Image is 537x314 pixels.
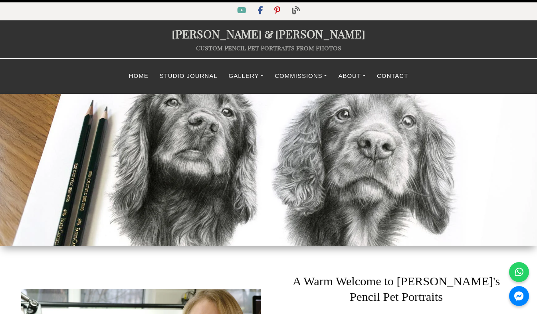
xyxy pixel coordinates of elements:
[154,68,223,84] a: Studio Journal
[269,68,333,84] a: Commissions
[509,286,529,306] a: Messenger
[196,44,341,52] a: Custom Pencil Pet Portraits from Photos
[269,8,287,14] a: Pinterest
[232,8,253,14] a: YouTube
[277,262,516,310] h1: A Warm Welcome to [PERSON_NAME]'s Pencil Pet Portraits
[253,8,269,14] a: Facebook
[333,68,371,84] a: About
[262,26,275,41] span: &
[287,8,305,14] a: Blog
[172,26,365,41] a: [PERSON_NAME]&[PERSON_NAME]
[123,68,154,84] a: Home
[371,68,414,84] a: Contact
[223,68,269,84] a: Gallery
[509,262,529,282] a: WhatsApp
